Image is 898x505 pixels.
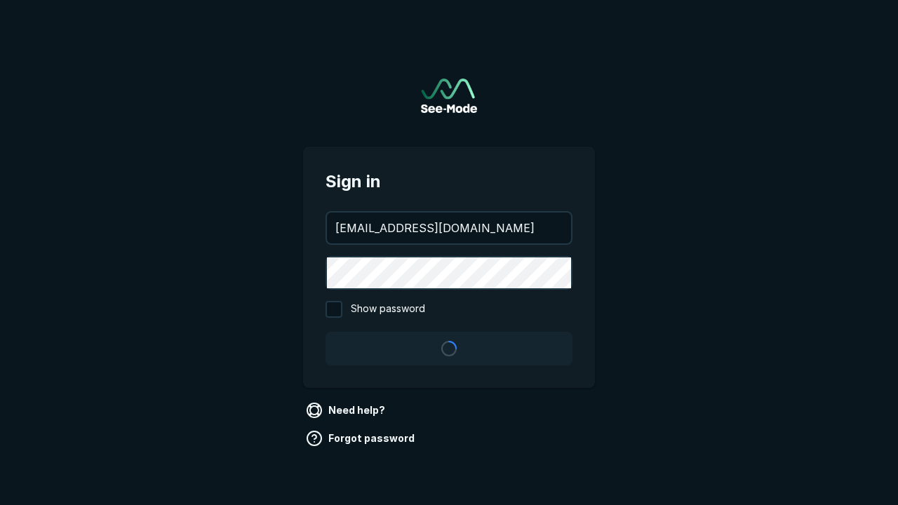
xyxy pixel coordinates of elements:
a: Forgot password [303,427,420,450]
span: Sign in [326,169,572,194]
span: Show password [351,301,425,318]
a: Need help? [303,399,391,422]
img: See-Mode Logo [421,79,477,113]
a: Go to sign in [421,79,477,113]
input: your@email.com [327,213,571,243]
